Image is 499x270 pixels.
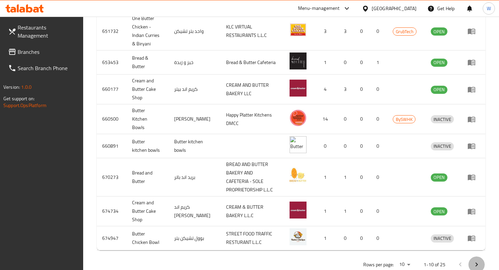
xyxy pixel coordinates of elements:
td: 674734 [97,196,127,226]
td: KLC VIRTUAL RESTAURANTS L.L.C [221,12,284,50]
td: 0 [338,50,355,75]
span: Search Branch Phone [18,64,78,72]
span: OPEN [431,173,447,181]
div: INACTIVE [431,142,454,150]
td: CREAM AND BUTTER BAKERY LLC [221,75,284,104]
td: Butter Kitchen Bowls [127,104,169,134]
td: 0 [371,134,387,158]
span: INACTIVE [431,234,454,242]
td: STREET FOOD TRAFFIC RESTURANT L.L.C [221,226,284,250]
div: Menu [467,115,480,123]
td: خبز و زبدة [169,50,221,75]
td: 0 [355,134,371,158]
td: 1 [315,158,338,196]
a: Search Branch Phone [3,60,83,76]
td: 3 [315,12,338,50]
span: OPEN [431,208,447,215]
span: OPEN [431,28,447,36]
td: BREAD AND BUTTER BAKERY AND CAFETERIA - SOLE PROPRIETORSHIP L.L.C [221,158,284,196]
span: GrubTech [393,28,416,36]
td: 1 [315,196,338,226]
td: 660500 [97,104,127,134]
p: Rows per page: [363,261,394,269]
td: 0 [355,196,371,226]
img: Butter Chicken Bowl [290,228,307,245]
td: Cream and Butter Cake Shop [127,75,169,104]
td: CREAM & BUTTER BAKERY L.L.C [221,196,284,226]
td: كريم اند بيتر [169,75,221,104]
td: 0 [338,104,355,134]
img: Bread and Butter [290,167,307,184]
td: 1 [371,50,387,75]
img: Butter kitchen bowls [290,136,307,153]
td: Cream and Butter Cake Shop [127,196,169,226]
td: 660177 [97,75,127,104]
div: Menu [467,85,480,94]
td: [PERSON_NAME] [169,104,221,134]
td: 0 [355,50,371,75]
div: Menu [467,173,480,181]
td: 0 [371,75,387,104]
td: 653453 [97,50,127,75]
span: Branches [18,48,78,56]
span: OPEN [431,86,447,94]
td: 3 [338,75,355,104]
div: OPEN [431,59,447,67]
td: 3 [338,12,355,50]
span: INACTIVE [431,142,454,150]
td: 0 [371,12,387,50]
a: Restaurants Management [3,19,83,44]
div: OPEN [431,173,447,182]
td: Bread and Butter [127,158,169,196]
img: Cream and Butter Cake Shop [290,202,307,219]
span: Version: [3,83,20,91]
span: BySWHK [393,116,415,123]
td: Happy Platter Kitchens DMCC [221,104,284,134]
span: Get support on: [3,94,35,103]
img: One Butter Chicken - Indian Curries & Biryani [290,21,307,38]
div: OPEN [431,27,447,36]
td: بريد اند باتر [169,158,221,196]
span: Restaurants Management [18,23,78,40]
span: OPEN [431,59,447,66]
td: 0 [355,158,371,196]
span: W [487,5,491,12]
td: 14 [315,104,338,134]
td: 1 [315,50,338,75]
div: [GEOGRAPHIC_DATA] [372,5,417,12]
td: 0 [371,104,387,134]
td: بوول تشيكن بتر [169,226,221,250]
td: 674947 [97,226,127,250]
td: 0 [355,75,371,104]
td: 1 [315,226,338,250]
div: Menu [467,142,480,150]
div: Menu [467,58,480,66]
td: 0 [355,226,371,250]
div: INACTIVE [431,115,454,123]
td: 0 [371,158,387,196]
td: Butter Chicken Bowl [127,226,169,250]
td: 670273 [97,158,127,196]
td: 0 [371,196,387,226]
td: 0 [355,104,371,134]
td: 4 [315,75,338,104]
td: 660891 [97,134,127,158]
td: كريم اند [PERSON_NAME] [169,196,221,226]
td: 0 [355,12,371,50]
td: One Butter Chicken - Indian Curries & Biryani [127,12,169,50]
img: Bread & Butter [290,53,307,69]
td: 1 [338,196,355,226]
div: Menu [467,207,480,215]
p: 1-10 of 25 [424,261,445,269]
td: Butter kitchen bowls [169,134,221,158]
div: Menu [467,27,480,35]
td: 0 [338,134,355,158]
a: Branches [3,44,83,60]
td: 0 [338,226,355,250]
img: Butter Kitchen Bowls [290,109,307,126]
td: 0 [371,226,387,250]
span: 1.0.0 [21,83,32,91]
